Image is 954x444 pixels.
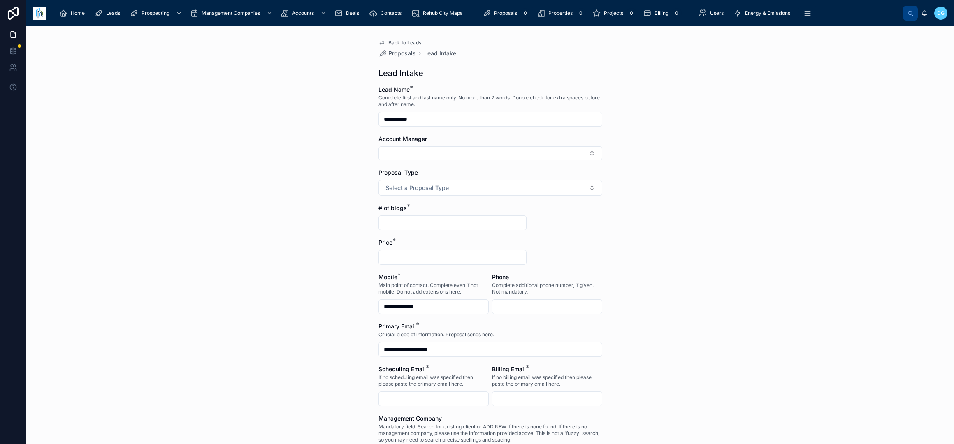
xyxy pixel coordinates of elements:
span: If no billing email was specified then please paste the primary email here. [492,374,602,387]
a: Management Companies [188,6,276,21]
a: Users [696,6,729,21]
span: Price [378,239,392,246]
span: Lead Name [378,86,410,93]
span: Contacts [381,10,402,16]
span: Properties [548,10,573,16]
a: Home [57,6,91,21]
span: Primary Email [378,323,416,330]
span: Account Manager [378,135,427,142]
span: Energy & Emissions [745,10,790,16]
a: Billing0 [641,6,684,21]
span: Proposals [494,10,517,16]
span: # of bldgs [378,204,407,211]
span: Leads [106,10,120,16]
span: Users [710,10,724,16]
span: Billing [655,10,668,16]
span: Complete additional phone number, if given. Not mandatory. [492,282,602,295]
span: Main point of contact. Complete even if not mobile. Do not add extensions here. [378,282,489,295]
a: Proposals [378,49,416,58]
span: Scheduling Email [378,365,426,372]
div: 0 [672,8,682,18]
span: Crucial piece of information. Proposal sends here. [378,331,494,338]
span: DG [937,10,945,16]
div: 0 [576,8,586,18]
span: Back to Leads [388,39,421,46]
span: Prospecting [142,10,169,16]
span: Accounts [292,10,314,16]
span: Projects [604,10,623,16]
a: Proposals0 [480,6,533,21]
span: Management Company [378,415,442,422]
div: 0 [627,8,636,18]
a: Leads [92,6,126,21]
div: 0 [520,8,530,18]
span: Billing Email [492,365,526,372]
a: Projects0 [590,6,639,21]
a: Accounts [278,6,330,21]
span: Complete first and last name only. No more than 2 words. Double check for extra spaces before and... [378,95,602,108]
span: Home [71,10,85,16]
span: Proposals [388,49,416,58]
span: If no scheduling email was specified then please paste the primary email here. [378,374,489,387]
a: Deals [332,6,365,21]
span: Mandatory field. Search for existing client or ADD NEW if there is none found. If there is no man... [378,423,602,443]
span: Mobile [378,273,397,280]
a: Prospecting [128,6,186,21]
button: Select Button [378,180,602,196]
a: Lead Intake [424,49,456,58]
div: scrollable content [53,4,903,22]
span: Phone [492,273,509,280]
a: Back to Leads [378,39,421,46]
span: Select a Proposal Type [385,184,449,192]
span: Management Companies [202,10,260,16]
a: Energy & Emissions [731,6,796,21]
img: App logo [33,7,46,20]
span: Deals [346,10,359,16]
span: Rehub City Maps [423,10,462,16]
a: Rehub City Maps [409,6,468,21]
a: Properties0 [534,6,588,21]
button: Select Button [378,146,602,160]
h1: Lead Intake [378,67,423,79]
span: Proposal Type [378,169,418,176]
a: Contacts [367,6,407,21]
